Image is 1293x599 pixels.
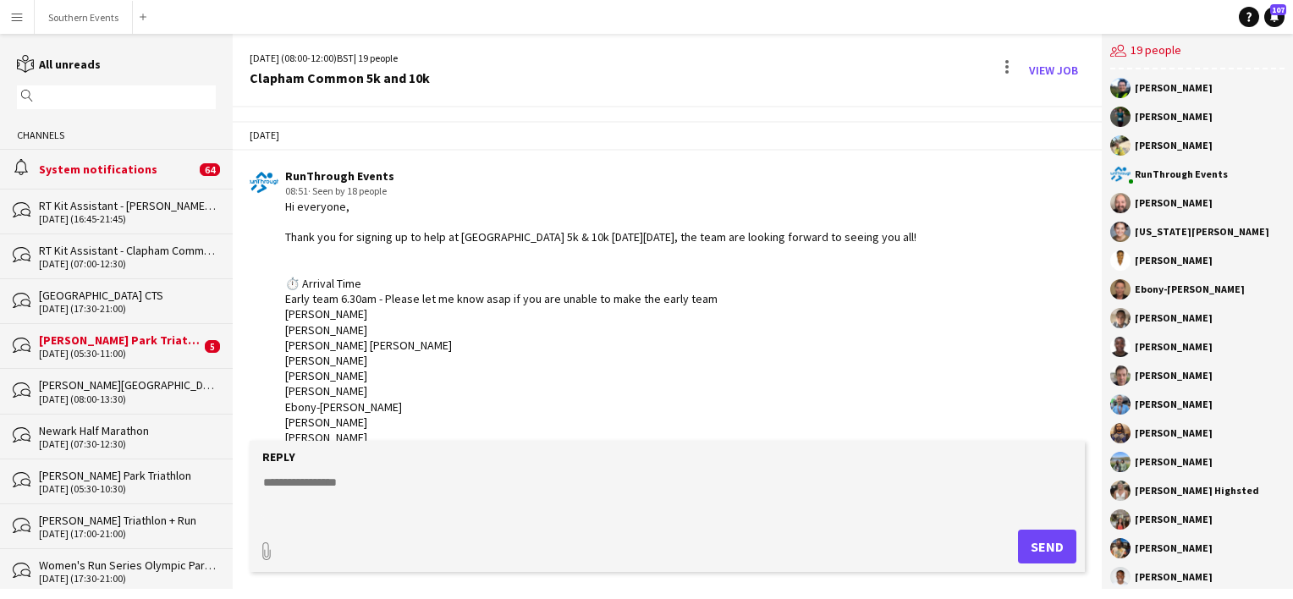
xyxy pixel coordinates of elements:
[262,449,295,464] label: Reply
[39,213,216,225] div: [DATE] (16:45-21:45)
[250,51,430,66] div: [DATE] (08:00-12:00) | 19 people
[1135,543,1213,553] div: [PERSON_NAME]
[1135,83,1213,93] div: [PERSON_NAME]
[17,57,101,72] a: All unreads
[39,303,216,315] div: [DATE] (17:30-21:00)
[1135,169,1228,179] div: RunThrough Events
[1135,342,1213,352] div: [PERSON_NAME]
[1135,514,1213,525] div: [PERSON_NAME]
[39,348,201,360] div: [DATE] (05:30-11:00)
[1135,428,1213,438] div: [PERSON_NAME]
[39,288,216,303] div: [GEOGRAPHIC_DATA] CTS
[39,528,216,540] div: [DATE] (17:00-21:00)
[39,483,216,495] div: [DATE] (05:30-10:30)
[39,332,201,348] div: [PERSON_NAME] Park Triathlon
[39,393,216,405] div: [DATE] (08:00-13:30)
[1135,140,1213,151] div: [PERSON_NAME]
[1135,399,1213,409] div: [PERSON_NAME]
[1135,457,1213,467] div: [PERSON_NAME]
[1018,530,1076,563] button: Send
[35,1,133,34] button: Southern Events
[39,558,216,573] div: Women's Run Series Olympic Park 5k and 10k
[205,340,220,353] span: 5
[337,52,354,64] span: BST
[1270,4,1286,15] span: 107
[233,121,1102,150] div: [DATE]
[39,243,216,258] div: RT Kit Assistant - Clapham Common 5k and 10k
[39,513,216,528] div: [PERSON_NAME] Triathlon + Run
[39,573,216,585] div: [DATE] (17:30-21:00)
[1135,313,1213,323] div: [PERSON_NAME]
[1135,256,1213,266] div: [PERSON_NAME]
[308,184,387,197] span: · Seen by 18 people
[1135,227,1269,237] div: [US_STATE][PERSON_NAME]
[39,377,216,393] div: [PERSON_NAME][GEOGRAPHIC_DATA]
[200,163,220,176] span: 64
[39,258,216,270] div: [DATE] (07:00-12:30)
[285,184,945,199] div: 08:51
[39,162,195,177] div: System notifications
[285,168,945,184] div: RunThrough Events
[250,70,430,85] div: Clapham Common 5k and 10k
[39,438,216,450] div: [DATE] (07:30-12:30)
[39,468,216,483] div: [PERSON_NAME] Park Triathlon
[1135,284,1245,294] div: Ebony-[PERSON_NAME]
[1135,112,1213,122] div: [PERSON_NAME]
[1135,371,1213,381] div: [PERSON_NAME]
[1264,7,1285,27] a: 107
[39,423,216,438] div: Newark Half Marathon
[1135,198,1213,208] div: [PERSON_NAME]
[39,198,216,213] div: RT Kit Assistant - [PERSON_NAME] 5K & 10K
[1022,57,1085,84] a: View Job
[1135,486,1259,496] div: [PERSON_NAME] Highsted
[1135,572,1213,582] div: [PERSON_NAME]
[1110,34,1285,69] div: 19 people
